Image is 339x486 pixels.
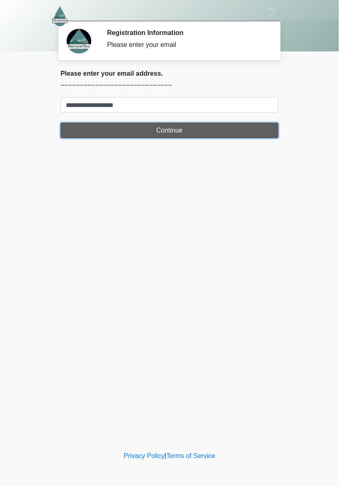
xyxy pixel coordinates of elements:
[166,453,215,460] a: Terms of Service
[107,40,266,50] div: Please enter your email
[60,81,279,91] p: ~~~~~~~~~~~~~~~~~~~~~~~~~~~~~
[60,70,279,77] h2: Please enter your email address.
[60,123,279,138] button: Continue
[165,453,166,460] a: |
[124,453,165,460] a: Privacy Policy
[52,6,67,26] img: RenewYou IV Hydration and Wellness Logo
[67,29,91,53] img: Agent Avatar
[107,29,266,37] h2: Registration Information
